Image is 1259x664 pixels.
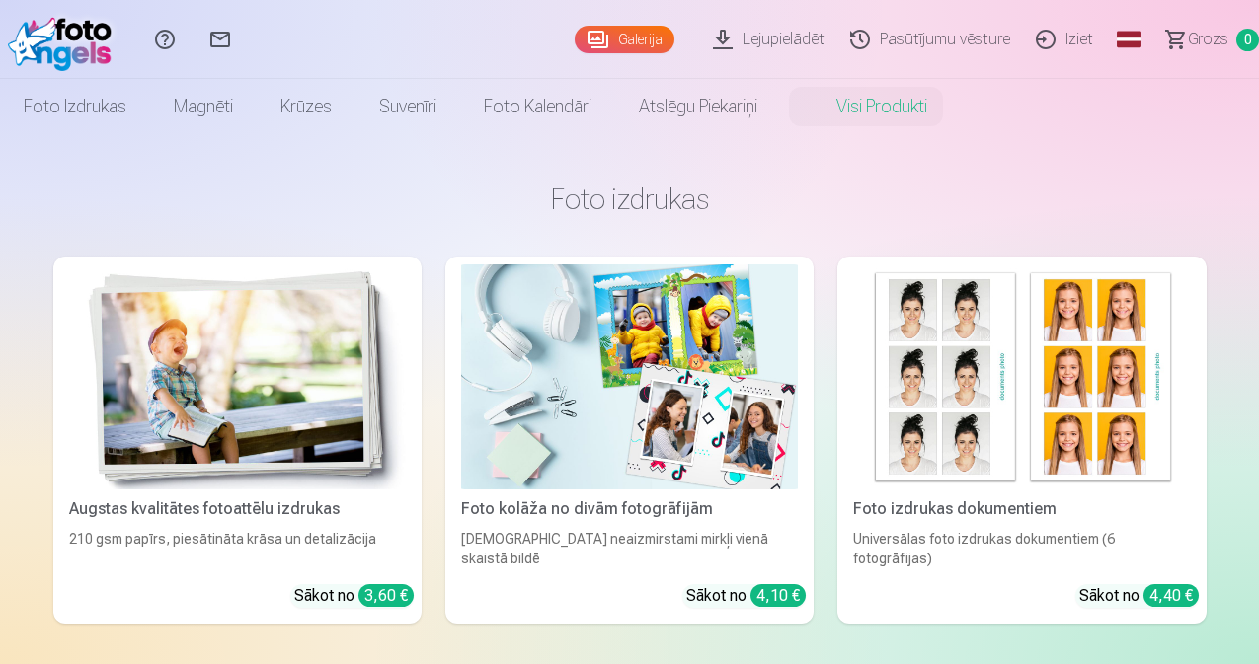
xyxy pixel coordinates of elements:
[1079,584,1199,608] div: Sākot no
[445,257,814,624] a: Foto kolāža no divām fotogrāfijāmFoto kolāža no divām fotogrāfijām[DEMOGRAPHIC_DATA] neaizmirstam...
[8,8,121,71] img: /fa3
[615,79,781,134] a: Atslēgu piekariņi
[845,529,1198,568] div: Universālas foto izdrukas dokumentiem (6 fotogrāfijas)
[294,584,414,608] div: Sākot no
[257,79,355,134] a: Krūzes
[61,497,414,521] div: Augstas kvalitātes fotoattēlu izdrukas
[358,584,414,607] div: 3,60 €
[453,529,806,568] div: [DEMOGRAPHIC_DATA] neaizmirstami mirkļi vienā skaistā bildē
[1143,584,1199,607] div: 4,40 €
[1188,28,1228,51] span: Grozs
[150,79,257,134] a: Magnēti
[686,584,806,608] div: Sākot no
[53,257,422,624] a: Augstas kvalitātes fotoattēlu izdrukasAugstas kvalitātes fotoattēlu izdrukas210 gsm papīrs, piesā...
[1236,29,1259,51] span: 0
[61,529,414,568] div: 210 gsm papīrs, piesātināta krāsa un detalizācija
[453,497,806,521] div: Foto kolāža no divām fotogrāfijām
[69,182,1191,217] h3: Foto izdrukas
[781,79,951,134] a: Visi produkti
[750,584,806,607] div: 4,10 €
[837,257,1206,624] a: Foto izdrukas dokumentiemFoto izdrukas dokumentiemUniversālas foto izdrukas dokumentiem (6 fotogr...
[845,497,1198,521] div: Foto izdrukas dokumentiem
[69,264,406,489] img: Augstas kvalitātes fotoattēlu izdrukas
[461,264,798,489] img: Foto kolāža no divām fotogrāfijām
[575,26,674,53] a: Galerija
[853,264,1190,489] img: Foto izdrukas dokumentiem
[355,79,460,134] a: Suvenīri
[460,79,615,134] a: Foto kalendāri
